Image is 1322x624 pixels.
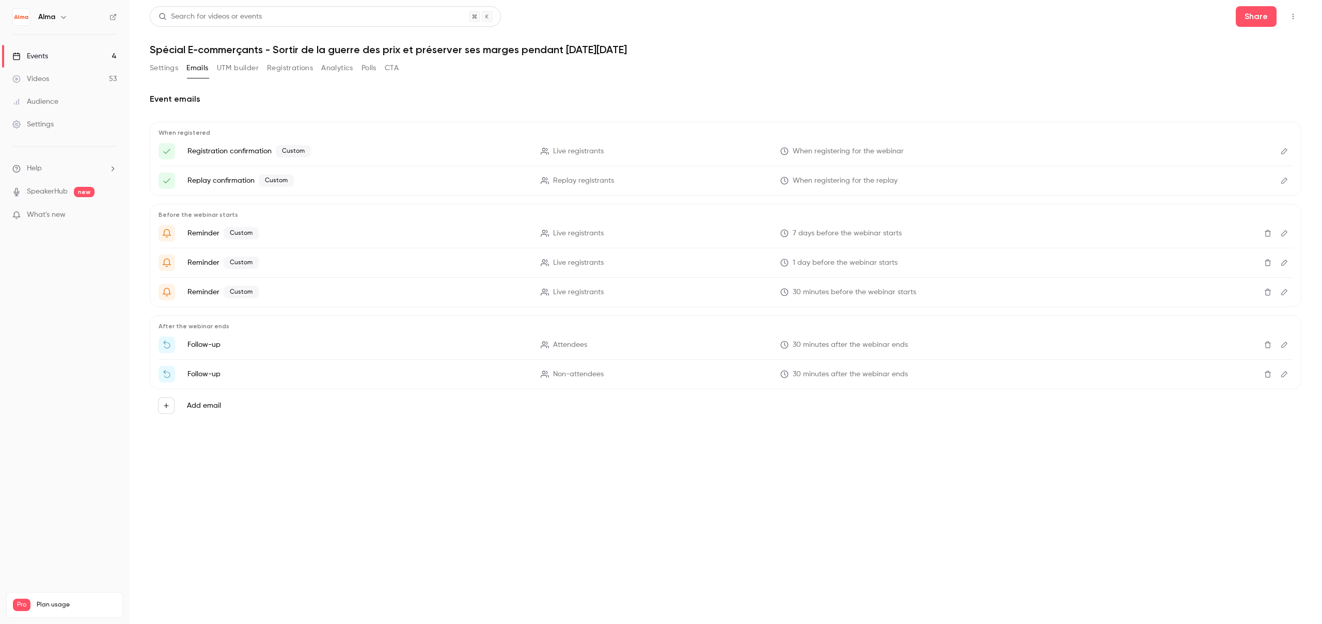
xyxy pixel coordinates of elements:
button: Edit [1276,254,1293,271]
button: Edit [1276,172,1293,189]
button: Delete [1260,366,1276,382]
h2: Event emails [150,93,1301,105]
span: Live registrants [553,258,604,268]
div: Videos [12,74,49,84]
button: Edit [1276,143,1293,159]
span: Replay registrants [553,175,614,186]
span: Custom [259,174,294,187]
p: Reminder [187,257,528,269]
span: Live registrants [553,146,604,157]
button: Registrations [267,60,313,76]
p: Follow-up [187,340,528,350]
p: Follow-up [187,369,528,379]
li: {{ event_name }} va bientôt démarrer [159,284,1293,300]
span: Pro [13,599,30,611]
li: {{ event_name }} - J-7 ! [159,225,1293,242]
label: Add email [187,401,221,411]
p: Reminder [187,286,528,298]
div: Settings [12,119,54,130]
iframe: Noticeable Trigger [104,211,117,220]
span: Non-attendees [553,369,604,380]
li: Regarder la rediffusion de {{ event_name }} [159,366,1293,382]
button: CTA [385,60,399,76]
span: When registering for the webinar [793,146,904,157]
button: Delete [1260,284,1276,300]
p: Before the webinar starts [159,211,1293,219]
li: Votre lien d'accès pour le webinaire : {{ event_name }}! [159,143,1293,159]
span: Custom [276,145,311,157]
div: Audience [12,97,58,107]
button: UTM builder [217,60,259,76]
div: Search for videos or events [159,11,262,22]
button: Edit [1276,225,1293,242]
p: Registration confirmation [187,145,528,157]
span: 1 day before the webinar starts [793,258,898,268]
h1: Spécial E-commerçants - Sortir de la guerre des prix et préserver ses marges pendant [DATE][DATE] [150,43,1301,56]
span: 30 minutes after the webinar ends [793,340,908,350]
button: Delete [1260,225,1276,242]
li: {{ event_name }} - C'est demain ! [159,254,1293,271]
button: Delete [1260,337,1276,353]
button: Edit [1276,337,1293,353]
span: 30 minutes after the webinar ends [793,369,908,380]
span: When registering for the replay [793,175,898,186]
button: Settings [150,60,178,76]
span: Attendees [553,340,587,350]
p: Replay confirmation [187,174,528,187]
button: Share [1236,6,1277,27]
span: Custom [224,286,259,298]
button: Analytics [321,60,353,76]
button: Delete [1260,254,1276,271]
span: Plan usage [37,601,116,609]
span: What's new [27,210,66,220]
li: Votre lien d'accès pour le webinaire : {{ event_name }}! [159,172,1293,189]
div: Events [12,51,48,61]
span: 7 days before the webinar starts [793,228,902,239]
p: After the webinar ends [159,322,1293,330]
a: SpeakerHub [27,186,68,197]
span: Help [27,163,42,174]
p: Reminder [187,227,528,239]
li: help-dropdown-opener [12,163,117,174]
h6: Alma [38,12,55,22]
span: Custom [224,227,259,239]
span: Live registrants [553,287,604,298]
span: 30 minutes before the webinar starts [793,287,916,298]
span: Custom [224,257,259,269]
button: Edit [1276,284,1293,300]
li: Merci d'avoir participé au webinaire {{ event_name }} [159,337,1293,353]
button: Edit [1276,366,1293,382]
img: Alma [13,9,29,25]
button: Emails [186,60,208,76]
span: new [74,187,95,197]
button: Polls [361,60,376,76]
p: When registered [159,129,1293,137]
span: Live registrants [553,228,604,239]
